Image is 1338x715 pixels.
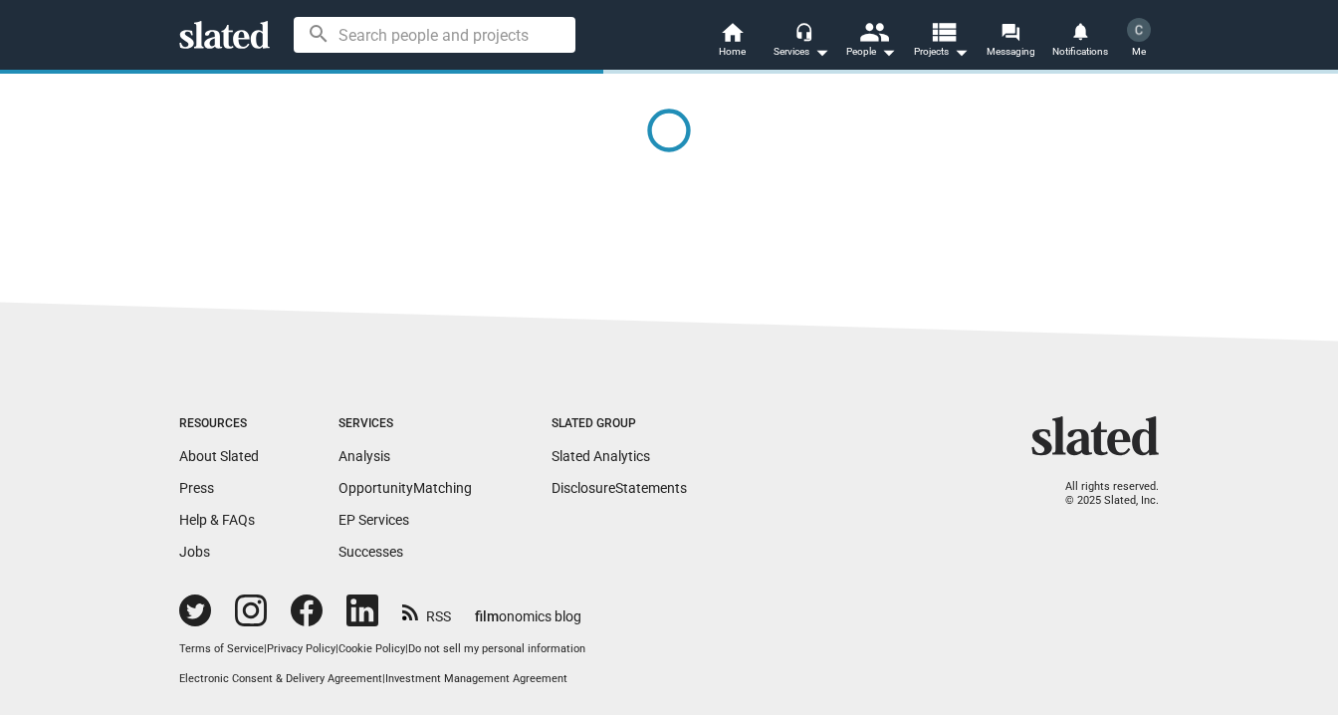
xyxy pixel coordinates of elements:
span: film [475,608,499,624]
mat-icon: view_list [929,17,958,46]
a: Messaging [976,20,1045,64]
input: Search people and projects [294,17,575,53]
span: Notifications [1052,40,1108,64]
mat-icon: arrow_drop_down [876,40,900,64]
p: All rights reserved. © 2025 Slated, Inc. [1044,480,1159,509]
mat-icon: headset_mic [794,22,812,40]
span: | [382,672,385,685]
span: | [264,642,267,655]
a: EP Services [338,512,409,528]
a: Help & FAQs [179,512,255,528]
span: | [405,642,408,655]
mat-icon: home [720,20,744,44]
a: Home [697,20,767,64]
a: filmonomics blog [475,592,581,626]
button: Services [767,20,836,64]
mat-icon: arrow_drop_down [949,40,973,64]
button: Chris HartmanMe [1115,14,1163,66]
span: Messaging [987,40,1035,64]
span: Me [1132,40,1146,64]
div: Slated Group [552,416,687,432]
div: Resources [179,416,259,432]
button: Do not sell my personal information [408,642,585,657]
div: People [846,40,896,64]
div: Services [338,416,472,432]
span: Home [719,40,746,64]
button: People [836,20,906,64]
a: OpportunityMatching [338,480,472,496]
a: Cookie Policy [338,642,405,655]
a: Press [179,480,214,496]
a: Analysis [338,448,390,464]
a: Terms of Service [179,642,264,655]
mat-icon: people [859,17,888,46]
a: DisclosureStatements [552,480,687,496]
span: | [335,642,338,655]
a: Investment Management Agreement [385,672,567,685]
button: Projects [906,20,976,64]
a: Notifications [1045,20,1115,64]
mat-icon: notifications [1070,21,1089,40]
a: Privacy Policy [267,642,335,655]
span: Projects [914,40,969,64]
a: About Slated [179,448,259,464]
a: Electronic Consent & Delivery Agreement [179,672,382,685]
a: RSS [402,596,451,626]
mat-icon: forum [1001,22,1019,41]
a: Successes [338,544,403,560]
a: Slated Analytics [552,448,650,464]
div: Services [774,40,829,64]
mat-icon: arrow_drop_down [809,40,833,64]
a: Jobs [179,544,210,560]
img: Chris Hartman [1127,18,1151,42]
